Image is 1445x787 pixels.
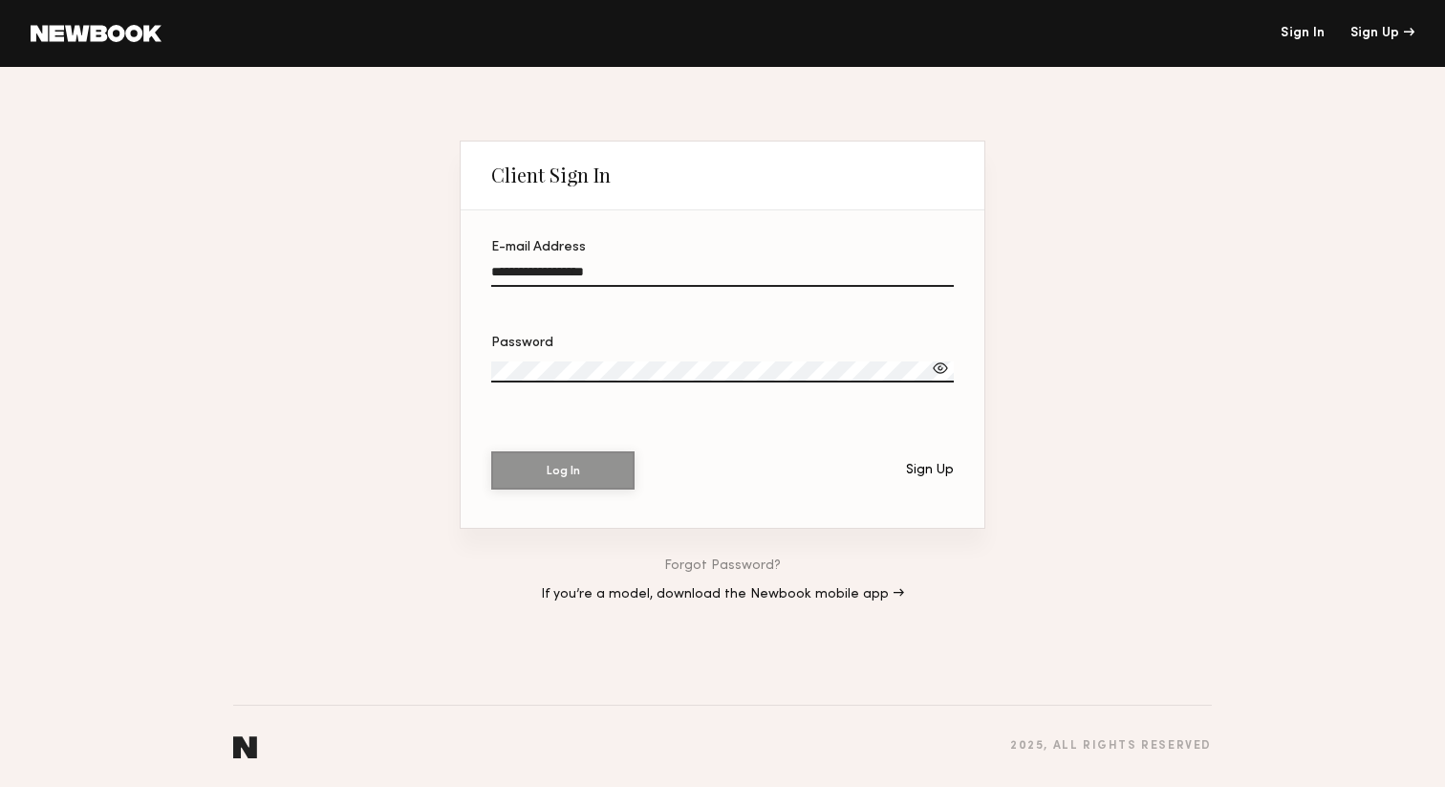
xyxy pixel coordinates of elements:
[491,265,954,287] input: E-mail Address
[491,241,954,254] div: E-mail Address
[1010,740,1212,753] div: 2025 , all rights reserved
[906,464,954,477] div: Sign Up
[491,361,954,383] input: Password
[491,337,954,350] div: Password
[491,451,635,490] button: Log In
[541,588,904,601] a: If you’re a model, download the Newbook mobile app →
[491,164,611,186] div: Client Sign In
[664,559,781,573] a: Forgot Password?
[1281,27,1325,40] a: Sign In
[1350,27,1414,40] div: Sign Up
